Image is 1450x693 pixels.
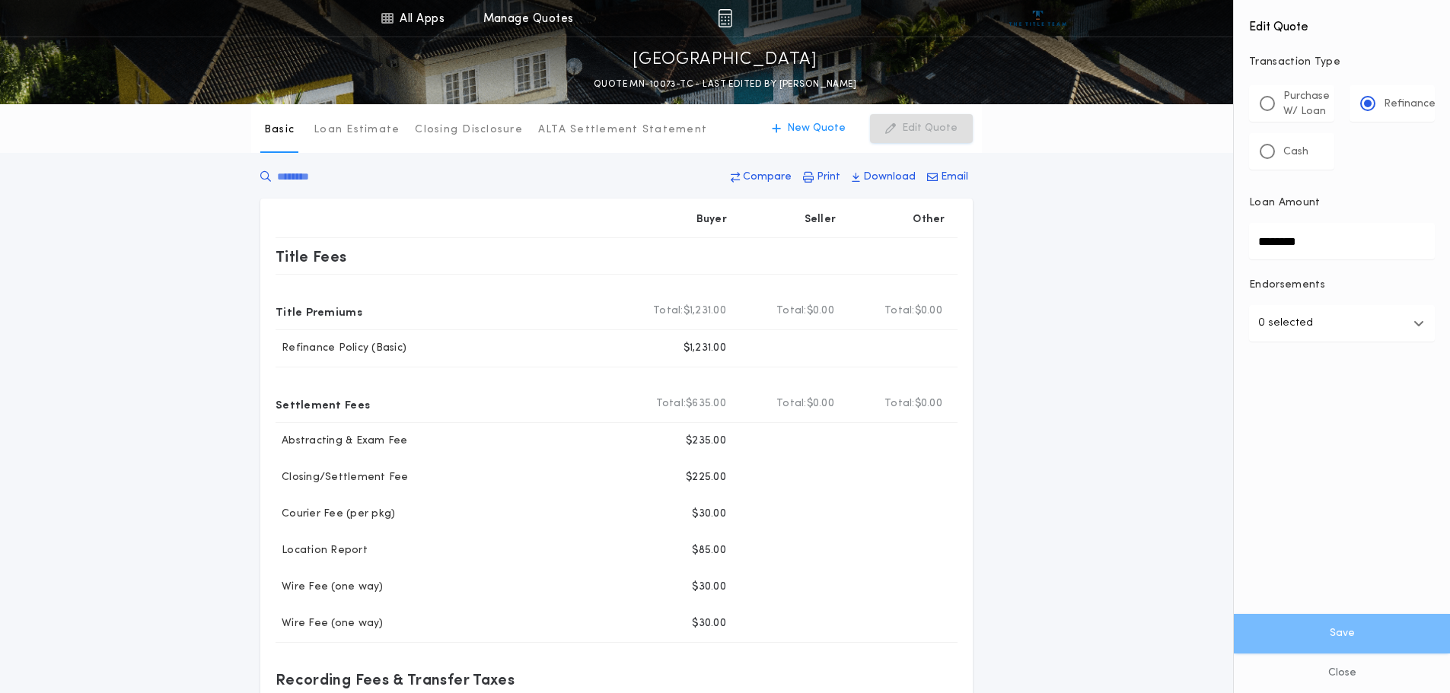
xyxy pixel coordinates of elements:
[594,77,856,92] p: QUOTE MN-10073-TC - LAST EDITED BY [PERSON_NAME]
[692,543,726,558] p: $85.00
[692,616,726,631] p: $30.00
[276,299,362,323] p: Title Premiums
[692,507,726,522] p: $30.00
[1283,89,1330,119] p: Purchase W/ Loan
[870,114,973,143] button: Edit Quote
[776,396,807,412] b: Total:
[913,212,945,227] p: Other
[1283,145,1308,160] p: Cash
[915,396,942,412] span: $0.00
[656,396,687,412] b: Total:
[817,170,840,185] p: Print
[686,396,726,412] span: $635.00
[718,9,732,27] img: img
[276,507,395,522] p: Courier Fee (per pkg)
[684,341,726,356] p: $1,231.00
[847,164,920,191] button: Download
[941,170,968,185] p: Email
[798,164,845,191] button: Print
[1249,196,1321,211] p: Loan Amount
[692,580,726,595] p: $30.00
[787,121,846,136] p: New Quote
[276,434,408,449] p: Abstracting & Exam Fee
[923,164,973,191] button: Email
[633,48,817,72] p: [GEOGRAPHIC_DATA]
[776,304,807,319] b: Total:
[684,304,726,319] span: $1,231.00
[314,122,400,138] p: Loan Estimate
[686,470,726,485] p: $225.00
[1234,614,1450,653] button: Save
[1234,653,1450,693] button: Close
[863,170,916,185] p: Download
[1249,305,1435,342] button: 0 selected
[415,122,523,138] p: Closing Disclosure
[807,396,834,412] span: $0.00
[1258,314,1313,332] p: 0 selected
[726,164,796,191] button: Compare
[1009,11,1066,26] img: vs-icon
[276,616,384,631] p: Wire Fee (one way)
[757,114,861,143] button: New Quote
[276,244,347,269] p: Title Fees
[1249,278,1435,293] p: Endorsements
[1249,55,1435,70] p: Transaction Type
[884,396,915,412] b: Total:
[276,667,515,691] p: Recording Fees & Transfer Taxes
[686,434,726,449] p: $235.00
[264,122,295,138] p: Basic
[276,392,370,416] p: Settlement Fees
[743,170,792,185] p: Compare
[276,543,368,558] p: Location Report
[538,122,707,138] p: ALTA Settlement Statement
[902,121,958,136] p: Edit Quote
[805,212,837,227] p: Seller
[1249,9,1435,37] h4: Edit Quote
[653,304,684,319] b: Total:
[884,304,915,319] b: Total:
[276,580,384,595] p: Wire Fee (one way)
[1384,97,1436,112] p: Refinance
[276,470,409,485] p: Closing/Settlement Fee
[807,304,834,319] span: $0.00
[696,212,727,227] p: Buyer
[276,341,406,356] p: Refinance Policy (Basic)
[915,304,942,319] span: $0.00
[1249,223,1435,259] input: Loan Amount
